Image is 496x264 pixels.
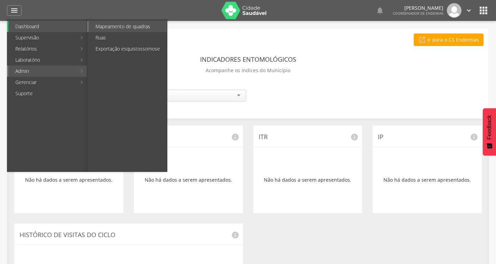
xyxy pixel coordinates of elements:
[486,115,493,139] span: Feedback
[8,88,87,99] a: Suporte
[89,43,167,54] a: Exportação esquistossomose
[200,53,296,66] header: Indicadores Entomológicos
[378,133,476,142] p: IP
[8,54,76,66] a: Laboratório
[8,43,76,54] a: Relatórios
[378,152,476,208] div: Não há dados a serem apresentados.
[414,33,483,46] a: Ir para o CS Endemias
[20,152,118,208] div: Não há dados a serem apresentados.
[139,152,238,208] div: Não há dados a serem apresentados.
[418,36,426,44] i: 
[350,133,359,141] i: info
[89,32,167,43] a: Ruas
[7,5,22,16] a: 
[259,152,357,208] div: Não há dados a serem apresentados.
[8,77,76,88] a: Gerenciar
[465,3,473,18] a: 
[470,133,478,141] i: info
[206,66,290,75] p: Acompanhe os índices do Município
[8,21,87,32] a: Dashboard
[376,3,384,18] a: 
[376,6,384,15] i: 
[10,6,18,15] i: 
[8,32,76,43] a: Supervisão
[483,108,496,156] button: Feedback - Mostrar pesquisa
[231,133,239,141] i: info
[139,133,238,142] p: IRP
[89,21,167,32] a: Mapeamento de quadras
[393,6,443,10] p: [PERSON_NAME]
[465,7,473,14] i: 
[393,11,443,16] span: Coordenador de Endemias
[259,133,357,142] p: ITR
[478,5,489,16] i: 
[20,231,238,240] p: Histórico de Visitas do Ciclo
[231,231,239,239] i: info
[8,66,76,77] a: Admin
